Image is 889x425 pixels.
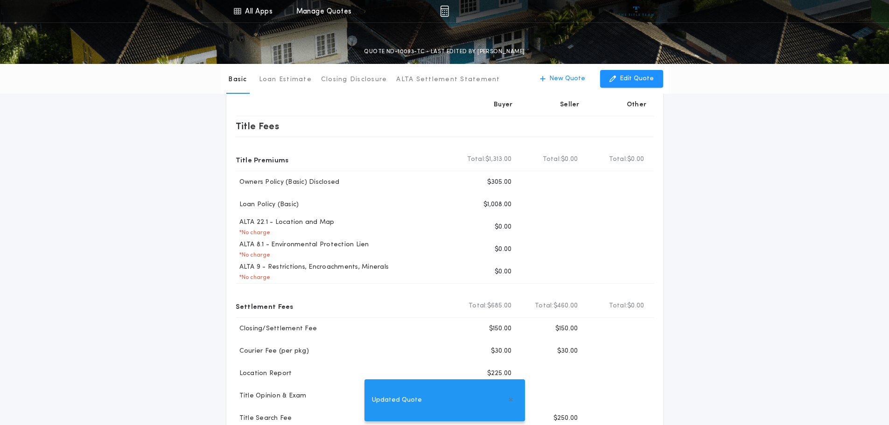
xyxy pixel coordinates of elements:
span: $685.00 [487,301,512,311]
p: ALTA 9 - Restrictions, Encroachments, Minerals [236,263,389,272]
p: Title Fees [236,118,280,133]
p: $225.00 [487,369,512,378]
p: Title Premiums [236,152,289,167]
button: Edit Quote [600,70,663,88]
p: Settlement Fees [236,299,294,314]
p: Basic [228,75,247,84]
p: Location Report [236,369,292,378]
p: ALTA 8.1 - Environmental Protection Lien [236,240,369,250]
p: Owners Policy (Basic) Disclosed [236,178,340,187]
p: $305.00 [487,178,512,187]
p: $0.00 [495,245,511,254]
button: New Quote [531,70,595,88]
b: Total: [535,301,553,311]
p: ALTA 22.1 - Location and Map [236,218,335,227]
b: Total: [467,155,486,164]
p: $30.00 [491,347,512,356]
p: $150.00 [555,324,578,334]
b: Total: [469,301,487,311]
p: Courier Fee (per pkg) [236,347,309,356]
p: Other [626,100,646,110]
span: $0.00 [627,155,644,164]
b: Total: [543,155,561,164]
p: Seller [560,100,580,110]
b: Total: [609,301,628,311]
p: $150.00 [489,324,512,334]
p: * No charge [236,229,271,237]
p: Buyer [494,100,512,110]
p: Loan Policy (Basic) [236,200,299,209]
p: Closing/Settlement Fee [236,324,317,334]
p: * No charge [236,274,271,281]
p: $0.00 [495,223,511,232]
p: ALTA Settlement Statement [396,75,500,84]
p: * No charge [236,251,271,259]
img: img [440,6,449,17]
span: $1,313.00 [485,155,511,164]
b: Total: [609,155,628,164]
span: $0.00 [561,155,578,164]
p: QUOTE ND-10093-TC - LAST EDITED BY [PERSON_NAME] [364,47,525,56]
p: Closing Disclosure [321,75,387,84]
p: $1,008.00 [483,200,511,209]
img: vs-icon [619,7,654,16]
span: Updated Quote [372,395,422,405]
p: New Quote [549,74,585,84]
span: $460.00 [553,301,578,311]
span: $0.00 [627,301,644,311]
p: $0.00 [495,267,511,277]
p: $30.00 [557,347,578,356]
p: Edit Quote [620,74,654,84]
p: Loan Estimate [259,75,312,84]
